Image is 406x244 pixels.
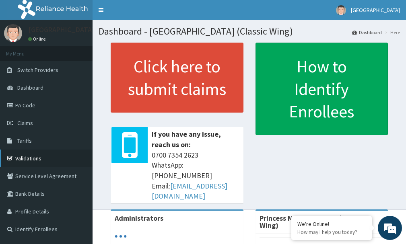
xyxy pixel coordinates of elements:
[17,119,33,127] span: Claims
[152,150,239,202] span: 0700 7354 2623 WhatsApp: [PHONE_NUMBER] Email:
[28,26,95,33] p: [GEOGRAPHIC_DATA]
[115,213,163,223] b: Administrators
[256,43,388,135] a: How to Identify Enrollees
[352,29,382,36] a: Dashboard
[99,26,400,37] h1: Dashboard - [GEOGRAPHIC_DATA] (Classic Wing)
[17,84,43,91] span: Dashboard
[383,29,400,36] li: Here
[17,66,58,74] span: Switch Providers
[260,213,364,230] strong: Princess Medical Center (Classic Wing)
[297,220,366,228] div: We're Online!
[28,36,47,42] a: Online
[115,230,127,242] svg: audio-loading
[336,5,346,15] img: User Image
[17,137,32,144] span: Tariffs
[152,129,221,149] b: If you have any issue, reach us on:
[351,6,400,14] span: [GEOGRAPHIC_DATA]
[111,43,243,113] a: Click here to submit claims
[4,24,22,42] img: User Image
[297,229,366,236] p: How may I help you today?
[152,181,227,201] a: [EMAIL_ADDRESS][DOMAIN_NAME]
